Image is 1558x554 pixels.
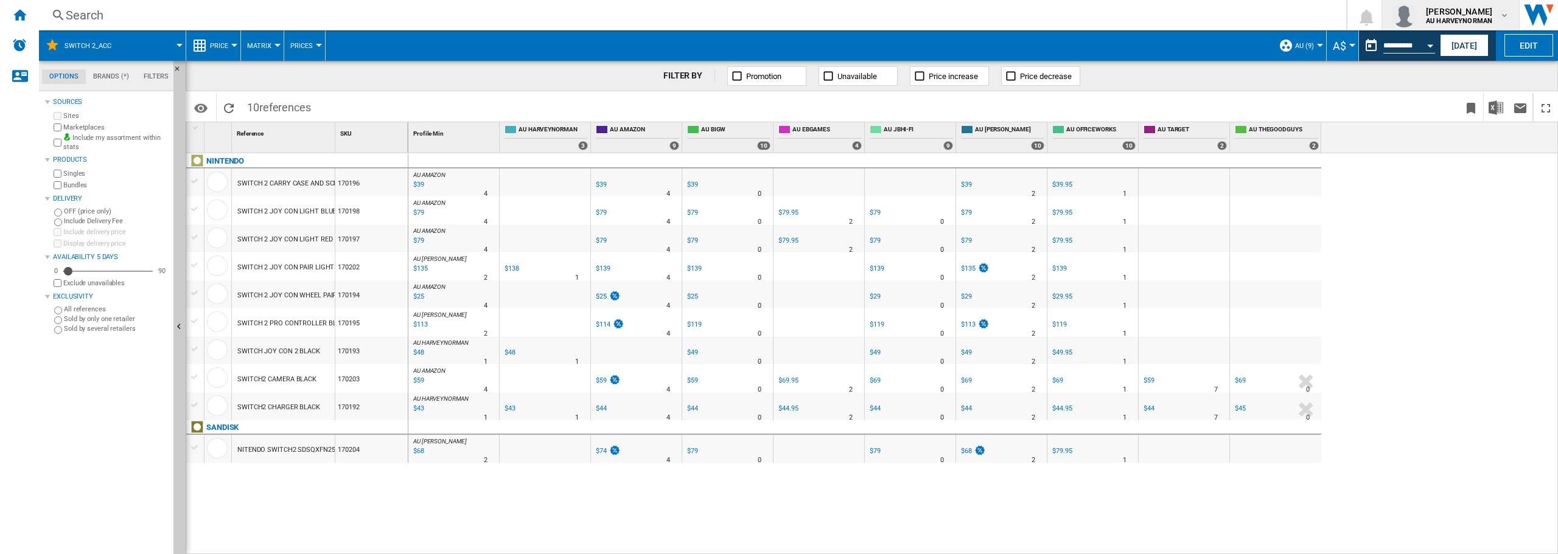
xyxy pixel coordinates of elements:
div: $139 [870,265,884,272]
div: $79 [959,207,972,219]
div: $49 [685,347,698,359]
div: 10 offers sold by AU BIGW [757,141,770,150]
div: $119 [868,319,884,331]
div: Delivery Time : 0 day [940,216,944,228]
div: $39.95 [1050,179,1072,191]
div: Availability 5 Days [53,252,169,262]
div: Matrix [247,30,278,61]
span: Reference [237,130,264,137]
div: Delivery Time : 1 day [575,272,579,284]
div: 3 offers sold by AU HARVEYNORMAN [578,141,588,150]
div: Delivery Time : 4 days [666,272,670,284]
div: 170202 [335,252,408,280]
div: $49.95 [1050,347,1072,359]
img: promotionV3.png [977,319,990,329]
div: $44.95 [1050,403,1072,415]
div: $59 [1144,376,1155,384]
label: OFF (price only) [64,207,169,216]
div: Delivery Time : 4 days [666,300,670,312]
div: Delivery Time : 2 days [1032,272,1035,284]
div: Delivery Time : 0 day [758,244,761,256]
div: 90 [155,266,169,275]
div: $69.95 [778,376,798,384]
div: Sort None [411,122,499,141]
div: Delivery Time : 2 days [1032,244,1035,256]
div: Delivery Time : 4 days [666,244,670,256]
div: $79 [870,447,881,455]
div: $79 [685,207,698,219]
div: Delivery Time : 4 days [484,216,487,228]
div: Delivery Time : 1 day [1123,272,1127,284]
div: $79 [685,235,698,247]
span: AU BIGW [701,125,770,136]
div: $79 [961,209,972,216]
label: Singles [63,169,169,178]
div: Last updated : Wednesday, 3 September 2025 08:00 [411,207,424,219]
div: $49 [959,347,972,359]
button: Send this report by email [1508,93,1532,122]
div: $79.95 [1050,207,1072,219]
div: $25 [685,291,698,303]
div: Delivery Time : 2 days [849,244,853,256]
div: Delivery Time : 2 days [484,272,487,284]
div: $114 [594,319,624,331]
span: AU THEGOODGUYS [1249,125,1319,136]
input: Marketplaces [54,123,61,131]
md-tab-item: Brands (*) [86,69,136,84]
b: AU HARVEYNORMAN [1426,17,1492,25]
div: SWITCH 2 JOY CON LIGHT BLUE [237,198,336,226]
div: $113 [959,319,990,331]
span: AU AMAZON [413,199,445,206]
div: AU HARVEYNORMAN 3 offers sold by AU HARVEYNORMAN [502,122,590,153]
div: $139 [685,263,702,275]
div: Exclusivity [53,292,169,302]
div: Delivery Time : 2 days [1032,216,1035,228]
div: $79.95 [778,209,798,216]
div: $45 [1235,404,1246,412]
div: $135 [959,263,990,275]
div: $79.95 [1052,237,1072,244]
div: 9 offers sold by AU AMAZON [669,141,679,150]
div: $59 [1142,375,1155,387]
div: $59 [594,375,621,387]
span: AU [PERSON_NAME] [413,255,466,262]
span: AU AMAZON [610,125,679,136]
div: $69 [1050,375,1063,387]
button: Promotion [727,66,806,86]
input: Sites [54,112,61,120]
div: $69 [1233,375,1246,387]
div: $119 [687,320,702,328]
div: Last updated : Wednesday, 3 September 2025 08:00 [411,235,424,247]
button: Prices [290,30,319,61]
div: $119 [1052,320,1067,328]
span: AU [PERSON_NAME] [975,125,1044,136]
div: $44 [594,403,607,415]
button: Bookmark this report [1459,93,1483,122]
div: Click to filter on that brand [206,154,244,168]
div: $44 [1144,404,1155,412]
input: Display delivery price [54,279,61,287]
md-slider: Availability [63,265,153,277]
div: $29.95 [1050,291,1072,303]
div: $79 [685,445,698,457]
div: $135 [961,265,976,272]
div: $39.95 [1052,181,1072,189]
div: $68 [959,445,986,457]
img: profile.jpg [1392,3,1416,27]
label: Sold by only one retailer [64,314,169,324]
div: $138 [503,263,519,275]
div: $79.95 [778,237,798,244]
div: $44 [687,404,698,412]
label: Sold by several retailers [64,324,169,333]
div: $49 [687,348,698,356]
div: $79.95 [1050,445,1072,457]
span: Price [210,42,228,50]
label: Include Delivery Fee [64,216,169,226]
div: 4 offers sold by AU EBGAMES [852,141,862,150]
label: Bundles [63,181,169,190]
img: mysite-bg-18x18.png [63,133,71,140]
button: Download in Excel [1484,93,1508,122]
div: 2 offers sold by AU THEGOODGUYS [1309,141,1319,150]
div: $29 [959,291,972,303]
